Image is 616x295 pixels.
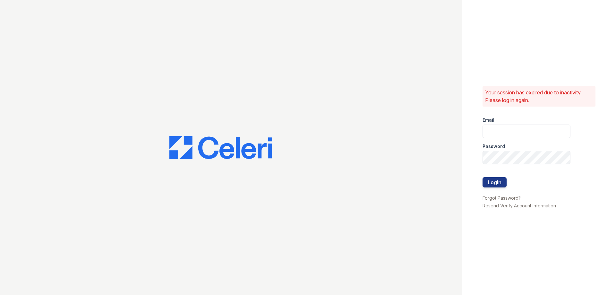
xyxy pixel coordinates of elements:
[483,203,556,208] a: Resend Verify Account Information
[483,117,494,123] label: Email
[483,143,505,150] label: Password
[483,195,521,201] a: Forgot Password?
[169,136,272,159] img: CE_Logo_Blue-a8612792a0a2168367f1c8372b55b34899dd931a85d93a1a3d3e32e68fde9ad4.png
[485,89,593,104] p: Your session has expired due to inactivity. Please log in again.
[483,177,507,187] button: Login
